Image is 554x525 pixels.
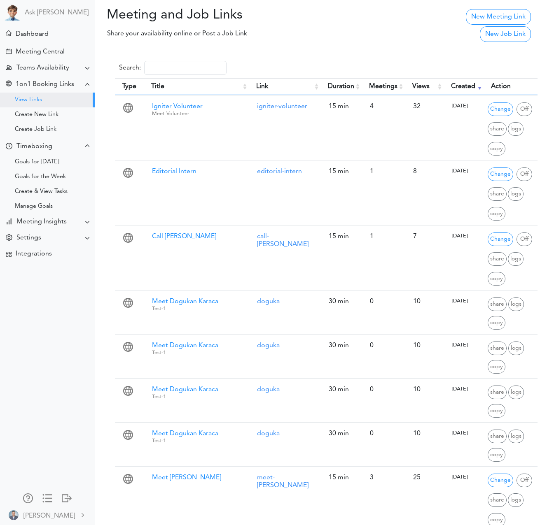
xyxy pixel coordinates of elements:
div: 8 [409,164,439,180]
div: Meeting Insights [16,218,67,226]
span: 1:1 Meeting Link [123,105,133,115]
div: [DATE] [448,99,479,114]
div: Manage Members and Externals [23,493,33,502]
th: Action [484,78,538,95]
span: Editorial Intern [152,168,196,175]
span: Turn Off Sharing [517,167,532,181]
div: [PERSON_NAME] [23,511,75,521]
div: Timeboxing [16,143,52,151]
div: 3 [366,470,401,486]
span: 1:1 Meeting Link [123,476,133,486]
span: 1:1 Meeting Link [123,235,133,245]
div: 15 min [325,229,358,245]
span: Meet Dogukan Karaca [152,386,218,393]
div: 10 [409,338,439,354]
div: 10 [409,294,439,310]
span: Meeting Details [508,252,524,266]
a: meet-[PERSON_NAME] [257,474,309,489]
div: Create New Link [15,113,58,117]
th: Views: activate to sort column ascending [405,78,444,95]
span: Turn Off Sharing [517,232,532,246]
div: 25 [409,470,439,486]
span: Meeting Details [508,341,524,355]
span: Meeting Details [508,122,524,136]
span: 1:1 Meeting Link [123,170,133,180]
div: [DATE] [448,426,479,441]
div: Settings [16,234,41,242]
span: Meet Dogukan Karaca [152,298,218,305]
th: Link: activate to sort column ascending [249,78,320,95]
span: Turn Off Sharing [517,474,532,487]
span: 1:1 Meeting Link [123,344,133,354]
span: Duplicate Link [488,316,505,330]
div: 30 min [325,382,358,398]
div: Create Meeting [6,49,12,54]
div: Share Meeting Link [6,81,12,88]
th: Type [115,78,144,95]
a: doguka [257,342,280,349]
div: 1 [366,164,401,180]
div: Time Your Goals [6,143,12,151]
span: Share Link [488,341,507,355]
div: 10 [409,382,439,398]
span: Edit Link [488,474,513,487]
span: Duplicate Link [488,207,505,221]
div: 15 min [325,164,358,180]
div: [DATE] [448,229,479,244]
span: 1:1 Meeting Link [123,300,133,310]
span: 1:1 Meeting Link [123,432,133,442]
span: Duplicate Link [488,142,505,156]
span: Duplicate Link [488,448,505,462]
small: Meet Volunteer [152,111,189,116]
th: Title: activate to sort column ascending [144,78,249,95]
div: Log out [62,493,72,502]
th: Duration: activate to sort column ascending [320,78,362,95]
small: Test-1 [152,394,166,400]
a: igniter-volunteer [257,103,307,110]
span: Duplicate Link [488,360,505,374]
div: [DATE] [448,470,479,485]
span: Meeting Details [508,493,524,507]
span: Share Link [488,252,507,266]
div: Create Job Link [15,128,56,132]
th: Created: activate to sort column ascending [444,78,484,95]
div: Integrations [16,250,52,258]
span: Igniter Volunteer [152,103,203,110]
img: BWv8PPf8N0ctf3JvtTlAAAAAASUVORK5CYII= [9,510,19,520]
div: Manage Goals [15,204,53,209]
span: Edit Link [488,102,513,116]
div: TEAMCAL AI Workflow Apps [6,251,12,257]
div: 30 min [325,426,358,442]
div: Goals for [DATE] [15,160,59,164]
div: 0 [366,294,401,310]
span: Meet [PERSON_NAME] [152,474,221,481]
small: Test-1 [152,438,166,444]
a: doguka [257,386,280,393]
a: New Job Link [480,26,531,42]
span: Edit Link [488,167,513,181]
div: View Links [15,98,42,102]
a: [PERSON_NAME] [1,506,94,524]
div: 7 [409,229,439,245]
span: Share Link [488,122,507,136]
a: call-[PERSON_NAME] [257,233,309,248]
div: Teams Availability [16,64,69,72]
span: Duplicate Link [488,272,505,286]
span: Meeting Details [508,430,524,443]
div: 0 [366,338,401,354]
span: Share Link [488,430,507,443]
div: 15 min [325,470,358,486]
h2: Meeting and Job Links [101,7,318,23]
label: Search: [119,61,227,75]
span: Meeting Details [508,187,524,201]
th: Meetings: activate to sort column ascending [362,78,405,95]
div: [DATE] [448,164,479,179]
div: 30 min [325,294,358,310]
div: [DATE] [448,294,479,309]
span: Meeting Details [508,386,524,399]
small: Test-1 [152,306,166,311]
div: 1on1 Booking Links [16,81,74,88]
span: Share Link [488,386,507,399]
div: Dashboard [16,30,49,38]
div: 10 [409,426,439,442]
